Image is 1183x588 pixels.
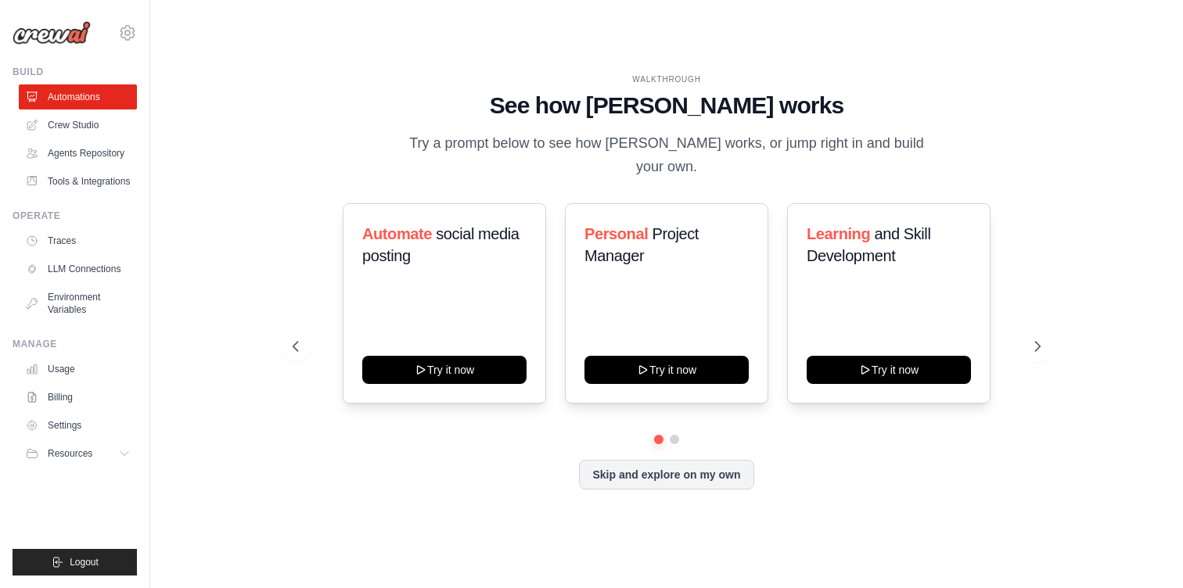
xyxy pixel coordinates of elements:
[19,256,137,281] a: LLM Connections
[48,447,92,460] span: Resources
[19,169,137,194] a: Tools & Integrations
[19,413,137,438] a: Settings
[19,84,137,109] a: Automations
[807,225,930,264] span: and Skill Development
[579,460,753,489] button: Skip and explore on my own
[584,356,749,384] button: Try it now
[362,225,520,264] span: social media posting
[19,285,137,322] a: Environment Variables
[19,113,137,138] a: Crew Studio
[293,91,1041,120] h1: See how [PERSON_NAME] works
[13,549,137,575] button: Logout
[19,385,137,410] a: Billing
[584,225,648,242] span: Personal
[807,225,870,242] span: Learning
[13,338,137,350] div: Manage
[13,21,91,45] img: Logo
[807,356,971,384] button: Try it now
[19,357,137,382] a: Usage
[70,556,99,568] span: Logout
[19,141,137,166] a: Agents Repository
[19,228,137,253] a: Traces
[19,441,137,466] button: Resources
[13,66,137,78] div: Build
[584,225,699,264] span: Project Manager
[404,132,929,178] p: Try a prompt below to see how [PERSON_NAME] works, or jump right in and build your own.
[362,356,527,384] button: Try it now
[362,225,432,242] span: Automate
[293,73,1041,85] div: WALKTHROUGH
[1105,513,1183,588] iframe: Chat Widget
[13,210,137,222] div: Operate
